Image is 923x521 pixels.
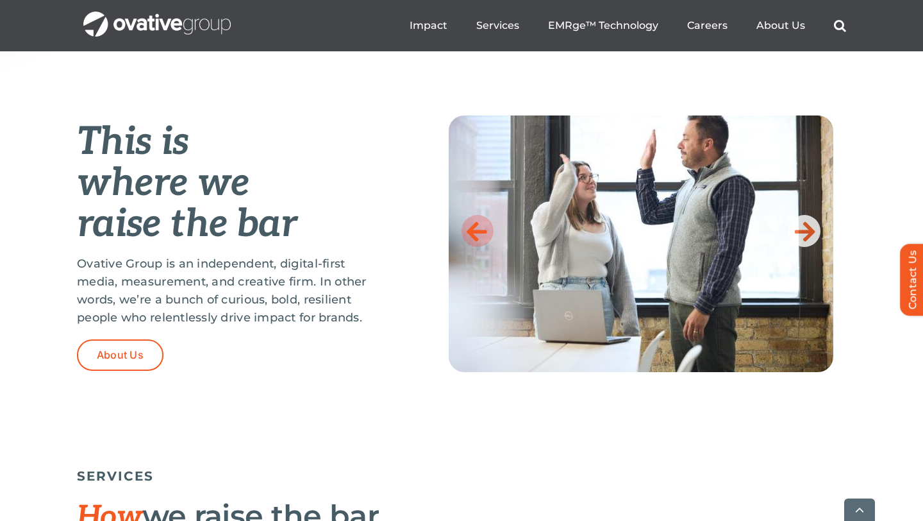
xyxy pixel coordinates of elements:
a: Careers [687,19,728,32]
a: Search [834,19,846,32]
em: This is [77,119,188,166]
h5: SERVICES [77,468,846,484]
em: raise the bar [77,201,297,248]
p: Ovative Group is an independent, digital-first media, measurement, and creative firm. In other wo... [77,255,385,327]
img: Home-Raise-the-Bar-4-1-scaled.jpg [449,115,833,372]
nav: Menu [410,5,846,46]
em: where we [77,160,249,207]
span: About Us [97,349,144,361]
a: About Us [77,339,163,371]
a: EMRge™ Technology [548,19,658,32]
a: Services [476,19,519,32]
a: About Us [756,19,805,32]
a: OG_Full_horizontal_WHT [83,10,231,22]
a: Impact [410,19,447,32]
